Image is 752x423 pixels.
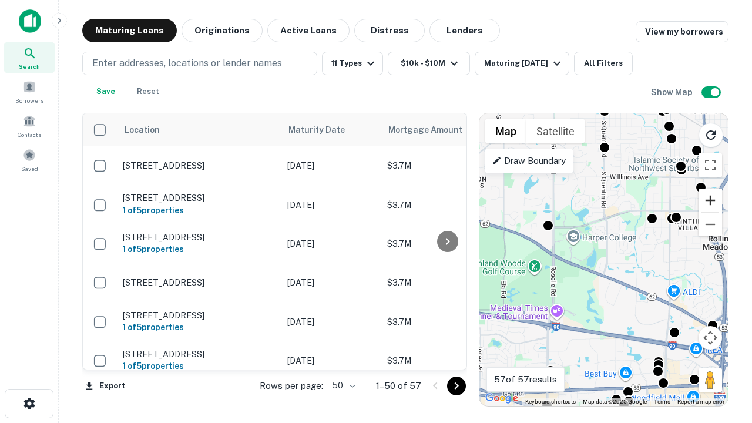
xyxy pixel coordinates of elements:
[82,19,177,42] button: Maturing Loans
[4,76,55,108] a: Borrowers
[387,199,505,211] p: $3.7M
[287,237,375,250] p: [DATE]
[636,21,728,42] a: View my borrowers
[123,243,276,256] h6: 1 of 5 properties
[124,123,160,137] span: Location
[583,398,647,405] span: Map data ©2025 Google
[260,379,323,393] p: Rows per page:
[123,277,276,288] p: [STREET_ADDRESS]
[328,377,357,394] div: 50
[287,159,375,172] p: [DATE]
[123,193,276,203] p: [STREET_ADDRESS]
[482,391,521,406] a: Open this area in Google Maps (opens a new window)
[387,315,505,328] p: $3.7M
[699,153,722,177] button: Toggle fullscreen view
[15,96,43,105] span: Borrowers
[651,86,694,99] h6: Show Map
[182,19,263,42] button: Originations
[387,237,505,250] p: $3.7M
[387,276,505,289] p: $3.7M
[287,199,375,211] p: [DATE]
[485,119,526,143] button: Show street map
[381,113,511,146] th: Mortgage Amount
[699,368,722,392] button: Drag Pegman onto the map to open Street View
[387,159,505,172] p: $3.7M
[123,310,276,321] p: [STREET_ADDRESS]
[376,379,421,393] p: 1–50 of 57
[388,52,470,75] button: $10k - $10M
[123,204,276,217] h6: 1 of 5 properties
[82,377,128,395] button: Export
[18,130,41,139] span: Contacts
[484,56,564,70] div: Maturing [DATE]
[287,354,375,367] p: [DATE]
[526,119,585,143] button: Show satellite imagery
[447,377,466,395] button: Go to next page
[19,62,40,71] span: Search
[123,160,276,171] p: [STREET_ADDRESS]
[354,19,425,42] button: Distress
[494,372,557,387] p: 57 of 57 results
[693,291,752,348] iframe: Chat Widget
[123,321,276,334] h6: 1 of 5 properties
[387,354,505,367] p: $3.7M
[4,42,55,73] a: Search
[574,52,633,75] button: All Filters
[4,110,55,142] a: Contacts
[19,9,41,33] img: capitalize-icon.png
[87,80,125,103] button: Save your search to get updates of matches that match your search criteria.
[322,52,383,75] button: 11 Types
[288,123,360,137] span: Maturity Date
[281,113,381,146] th: Maturity Date
[482,391,521,406] img: Google
[117,113,281,146] th: Location
[267,19,350,42] button: Active Loans
[4,144,55,176] a: Saved
[475,52,569,75] button: Maturing [DATE]
[21,164,38,173] span: Saved
[129,80,167,103] button: Reset
[492,154,566,168] p: Draw Boundary
[654,398,670,405] a: Terms (opens in new tab)
[525,398,576,406] button: Keyboard shortcuts
[82,52,317,75] button: Enter addresses, locations or lender names
[287,276,375,289] p: [DATE]
[123,349,276,360] p: [STREET_ADDRESS]
[429,19,500,42] button: Lenders
[479,113,728,406] div: 0 0
[287,315,375,328] p: [DATE]
[699,123,723,147] button: Reload search area
[123,232,276,243] p: [STREET_ADDRESS]
[677,398,724,405] a: Report a map error
[388,123,478,137] span: Mortgage Amount
[123,360,276,372] h6: 1 of 5 properties
[92,56,282,70] p: Enter addresses, locations or lender names
[699,189,722,212] button: Zoom in
[699,213,722,236] button: Zoom out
